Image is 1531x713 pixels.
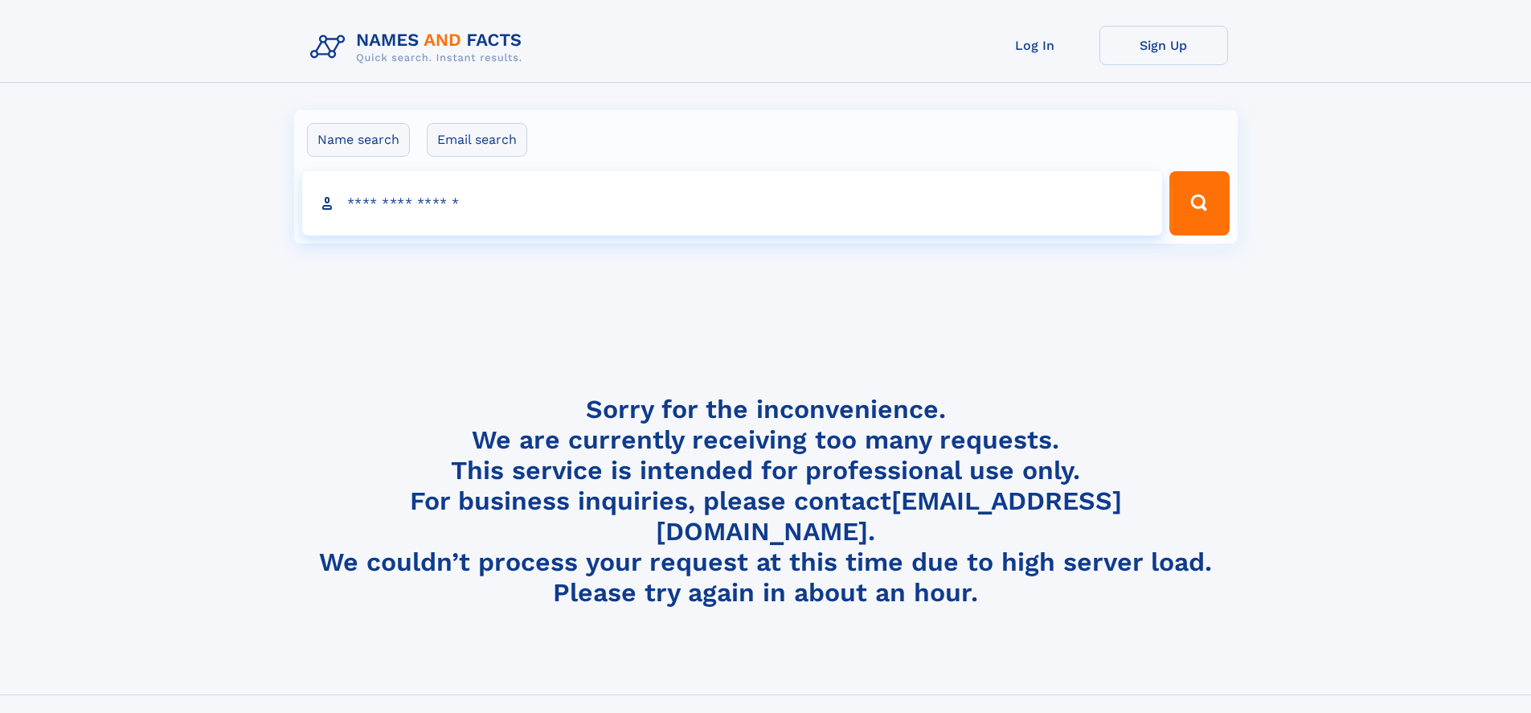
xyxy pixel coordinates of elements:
[307,123,410,157] label: Name search
[1169,171,1229,236] button: Search Button
[302,171,1163,236] input: search input
[427,123,527,157] label: Email search
[304,394,1228,609] h4: Sorry for the inconvenience. We are currently receiving too many requests. This service is intend...
[1099,26,1228,65] a: Sign Up
[971,26,1099,65] a: Log In
[656,486,1122,547] a: [EMAIL_ADDRESS][DOMAIN_NAME]
[304,26,535,69] img: Logo Names and Facts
